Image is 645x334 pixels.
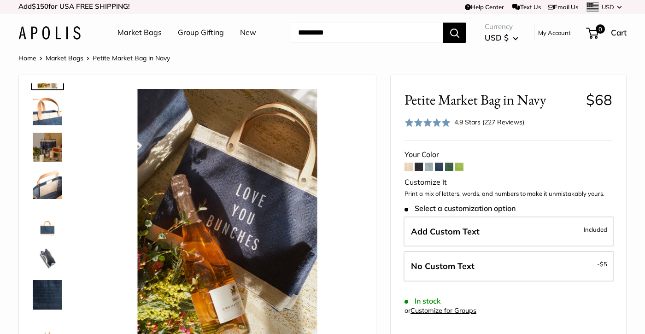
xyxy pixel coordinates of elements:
img: description_Inner pocket good for daily drivers. [33,170,62,199]
nav: Breadcrumb [18,52,170,64]
span: Add Custom Text [411,226,480,237]
a: description_Spacious inner area with room for everything. Plus water-resistant lining. [31,241,64,275]
a: New [240,26,256,40]
label: Leave Blank [404,251,614,281]
input: Search... [291,23,443,43]
a: 0 Cart [587,25,627,40]
span: $68 [586,91,612,109]
img: Petite Market Bag in Navy [33,133,62,162]
img: Petite Market Bag in Navy [33,280,62,310]
label: Add Custom Text [404,217,614,247]
span: Select a customization option [405,204,516,213]
span: - [597,258,607,270]
img: description_Seal of authenticity printed on the backside of every bag. [33,206,62,236]
a: Email Us [548,3,578,11]
span: Currency [485,20,518,33]
a: description_Super soft and durable leather handles. [31,94,64,127]
span: Cart [611,28,627,37]
span: No Custom Text [411,261,475,271]
div: 4.9 Stars (227 Reviews) [454,117,524,127]
span: USD [602,3,614,11]
a: Market Bags [117,26,162,40]
a: Market Bags [46,54,83,62]
span: Included [584,224,607,235]
iframe: Sign Up via Text for Offers [7,299,99,327]
a: Group Gifting [178,26,224,40]
span: $5 [600,260,607,268]
span: Petite Market Bag in Navy [405,91,579,108]
a: Home [18,54,36,62]
div: Customize It [405,176,612,189]
img: description_Spacious inner area with room for everything. Plus water-resistant lining. [33,243,62,273]
button: USD $ [485,30,518,45]
img: description_Super soft and durable leather handles. [33,96,62,125]
a: description_Inner pocket good for daily drivers. [31,168,64,201]
span: 0 [596,24,605,34]
a: My Account [538,27,571,38]
a: Customize for Groups [410,306,476,315]
span: Petite Market Bag in Navy [93,54,170,62]
a: Petite Market Bag in Navy [31,131,64,164]
div: or [405,305,476,317]
a: Help Center [465,3,504,11]
span: $150 [32,2,48,11]
a: description_Seal of authenticity printed on the backside of every bag. [31,205,64,238]
div: 4.9 Stars (227 Reviews) [405,116,524,129]
a: Petite Market Bag in Navy [31,278,64,311]
a: Text Us [512,3,540,11]
button: Search [443,23,466,43]
p: Print a mix of letters, words, and numbers to make it unmistakably yours. [405,189,612,199]
div: Your Color [405,148,612,162]
span: USD $ [485,33,509,42]
img: Apolis [18,26,81,40]
span: In stock [405,297,441,305]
